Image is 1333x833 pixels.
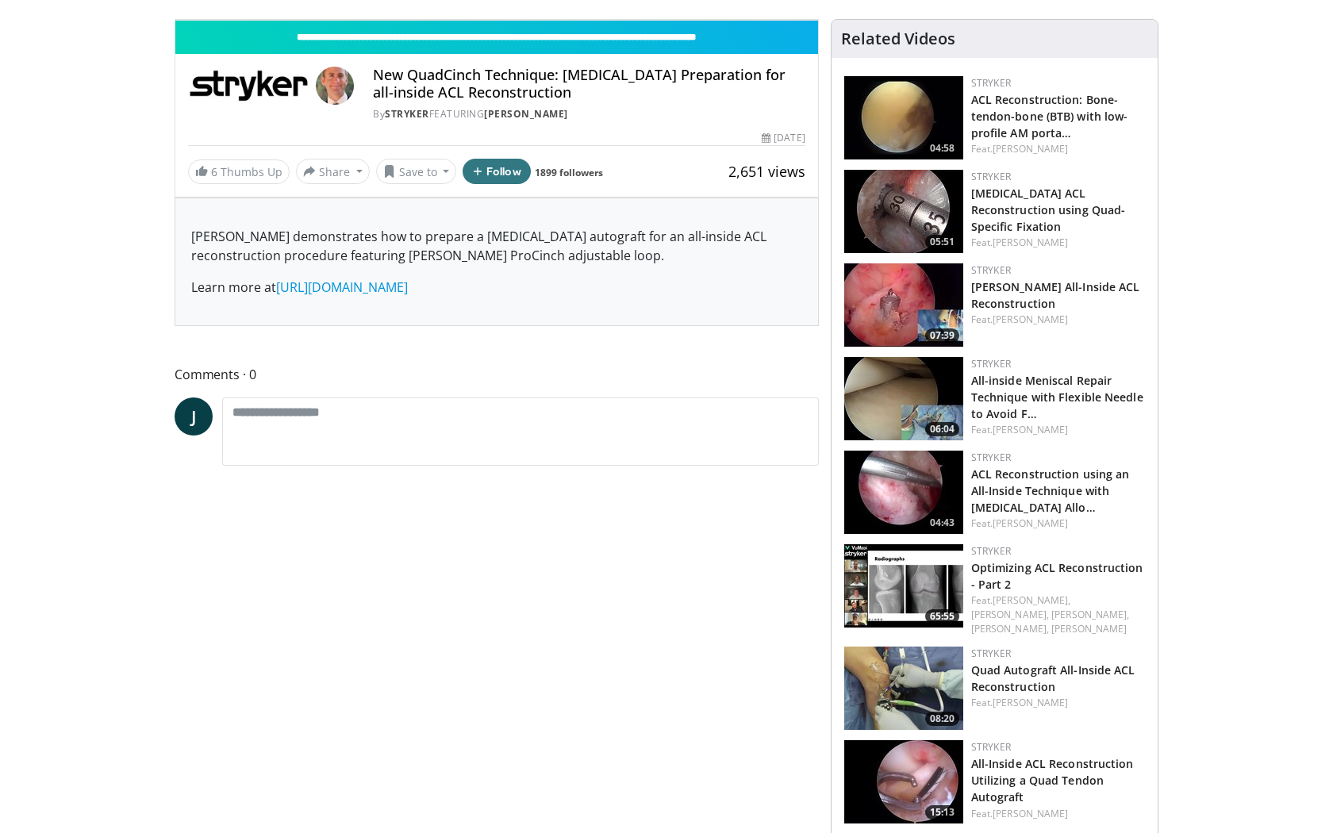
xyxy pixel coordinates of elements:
img: Avatar [316,67,354,105]
div: Feat. [971,236,1145,250]
div: Feat. [971,696,1145,710]
img: a0b7dd90-0bc1-4e15-a6b3-8a0dc217bacc.150x105_q85_crop-smart_upscale.jpg [844,544,963,628]
a: [PERSON_NAME] [993,236,1068,249]
a: [PERSON_NAME], [993,593,1070,607]
img: Stryker [188,67,309,105]
a: Stryker [971,647,1011,660]
a: 65:55 [844,544,963,628]
video-js: Video Player [175,20,818,21]
a: J [175,397,213,436]
a: [PERSON_NAME] [993,807,1068,820]
h4: Related Videos [841,29,955,48]
span: 6 [211,164,217,179]
a: All-inside Meniscal Repair Technique with Flexible Needle to Avoid F… [971,373,1143,421]
img: 1042ad87-021b-4d4a-aca5-edda01ae0822.150x105_q85_crop-smart_upscale.jpg [844,170,963,253]
img: 068f83c8-b4d6-47f4-b39d-72321e45deb2.150x105_q85_crop-smart_upscale.jpg [844,647,963,730]
a: [MEDICAL_DATA] ACL Reconstruction using Quad-Specific Fixation [971,186,1126,234]
a: [PERSON_NAME] [993,423,1068,436]
a: Stryker [971,170,1011,183]
a: 1899 followers [535,166,603,179]
button: Save to [376,159,457,184]
a: [PERSON_NAME] [484,107,568,121]
span: 08:20 [925,712,959,726]
a: [URL][DOMAIN_NAME] [276,278,408,296]
a: Optimizing ACL Reconstruction - Part 2 [971,560,1143,592]
a: [PERSON_NAME] [1051,622,1127,635]
a: ACL Reconstruction: Bone-tendon-bone (BTB) with low-profile AM porta… [971,92,1128,140]
a: Stryker [971,544,1011,558]
div: Feat. [971,516,1145,531]
img: 2e73bdfe-bebc-48ba-a9ed-2cebf52bde1c.150x105_q85_crop-smart_upscale.jpg [844,357,963,440]
a: [PERSON_NAME], [971,608,1049,621]
a: [PERSON_NAME] [993,696,1068,709]
a: Quad Autograft All-Inside ACL Reconstruction [971,662,1135,694]
h4: New QuadCinch Technique: [MEDICAL_DATA] Preparation for all-inside ACL Reconstruction [373,67,805,101]
a: 6 Thumbs Up [188,159,290,184]
span: 05:51 [925,235,959,249]
a: [PERSON_NAME] [993,142,1068,155]
a: 15:13 [844,740,963,823]
span: 07:39 [925,328,959,343]
div: Feat. [971,313,1145,327]
div: [DATE] [762,131,805,145]
div: Feat. [971,593,1145,636]
img: d4705a73-8f83-4eba-b039-6c8b41228f1e.150x105_q85_crop-smart_upscale.jpg [844,451,963,534]
a: [PERSON_NAME], [1051,608,1129,621]
a: 05:51 [844,170,963,253]
img: 78fc7ad7-5db7-45e0-8a2f-6e370d7522f6.150x105_q85_crop-smart_upscale.jpg [844,76,963,159]
span: Comments 0 [175,364,819,385]
a: 04:58 [844,76,963,159]
span: 04:58 [925,141,959,155]
a: Stryker [385,107,429,121]
span: 15:13 [925,805,959,820]
a: [PERSON_NAME] [993,313,1068,326]
span: [PERSON_NAME] demonstrates how to prepare a [MEDICAL_DATA] autograft for an all-inside ACL recons... [191,228,766,264]
span: 65:55 [925,609,959,624]
img: f7f7267a-c81d-4618-aa4d-f41cfa328f83.150x105_q85_crop-smart_upscale.jpg [844,263,963,347]
button: Follow [463,159,531,184]
a: Stryker [971,76,1011,90]
a: Stryker [971,357,1011,370]
a: [PERSON_NAME] All-Inside ACL Reconstruction [971,279,1140,311]
img: e1889f1b-5060-4a08-b66d-c8c731f8fd5d.150x105_q85_crop-smart_upscale.jpg [844,740,963,823]
div: By FEATURING [373,107,805,121]
a: 07:39 [844,263,963,347]
span: 06:04 [925,422,959,436]
button: Share [296,159,370,184]
a: 06:04 [844,357,963,440]
a: Stryker [971,451,1011,464]
a: [PERSON_NAME], [971,622,1049,635]
a: 04:43 [844,451,963,534]
a: 08:20 [844,647,963,730]
div: Feat. [971,142,1145,156]
span: Learn more at [191,278,408,296]
a: Stryker [971,263,1011,277]
div: Feat. [971,807,1145,821]
a: All-Inside ACL Reconstruction Utilizing a Quad Tendon Autograft [971,756,1134,804]
a: ACL Reconstruction using an All-Inside Technique with [MEDICAL_DATA] Allo… [971,466,1130,515]
span: 04:43 [925,516,959,530]
a: [PERSON_NAME] [993,516,1068,530]
div: Feat. [971,423,1145,437]
a: Stryker [971,740,1011,754]
span: 2,651 views [728,162,805,181]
